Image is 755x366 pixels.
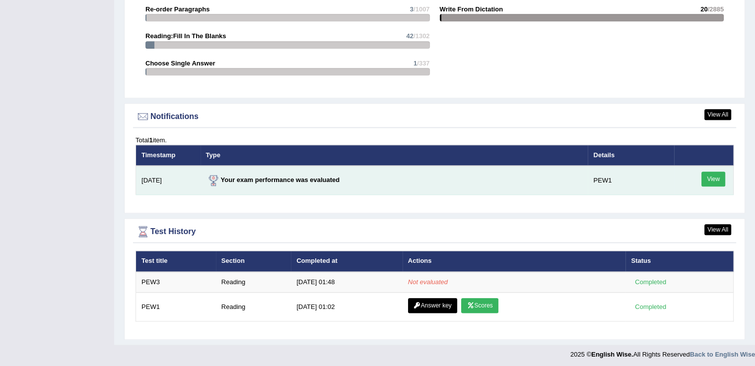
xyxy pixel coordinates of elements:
[291,272,402,293] td: [DATE] 01:48
[413,32,430,40] span: /1302
[136,224,734,239] div: Test History
[136,135,734,145] div: Total item.
[408,278,448,286] em: Not evaluated
[704,109,731,120] a: View All
[201,145,588,166] th: Type
[136,109,734,124] div: Notifications
[136,166,201,195] td: [DATE]
[291,251,402,272] th: Completed at
[291,293,402,321] td: [DATE] 01:02
[136,251,216,272] th: Test title
[408,298,457,313] a: Answer key
[588,166,674,195] td: PEW1
[700,5,707,13] span: 20
[136,272,216,293] td: PEW3
[631,277,670,287] div: Completed
[145,32,226,40] strong: Reading:Fill In The Blanks
[625,251,733,272] th: Status
[631,302,670,312] div: Completed
[690,351,755,358] a: Back to English Wise
[707,5,724,13] span: /2885
[701,172,725,186] a: View
[704,224,731,235] a: View All
[406,32,413,40] span: 42
[206,176,340,183] strong: Your exam performance was evaluated
[403,251,626,272] th: Actions
[591,351,633,358] strong: English Wise.
[570,345,755,359] div: 2025 © All Rights Reserved
[136,293,216,321] td: PEW1
[136,145,201,166] th: Timestamp
[145,5,209,13] strong: Re-order Paragraphs
[461,298,498,313] a: Scores
[149,136,152,144] b: 1
[145,60,215,67] strong: Choose Single Answer
[410,5,413,13] span: 3
[413,60,417,67] span: 1
[440,5,503,13] strong: Write From Dictation
[216,251,291,272] th: Section
[413,5,430,13] span: /1007
[588,145,674,166] th: Details
[216,293,291,321] td: Reading
[417,60,429,67] span: /337
[216,272,291,293] td: Reading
